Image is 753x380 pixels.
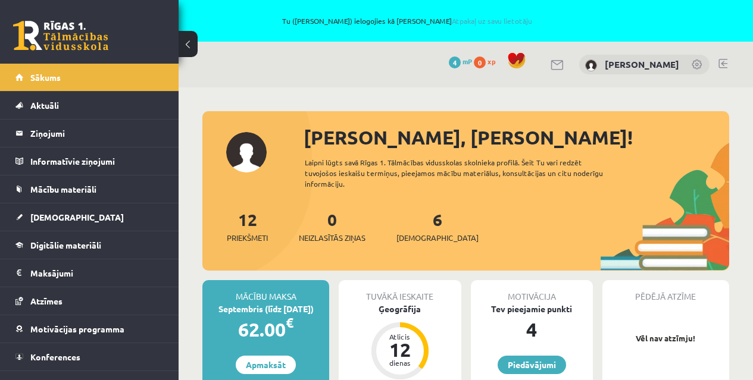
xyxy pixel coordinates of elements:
[15,147,164,175] a: Informatīvie ziņojumi
[30,147,164,175] legend: Informatīvie ziņojumi
[474,56,501,66] a: 0 xp
[15,120,164,147] a: Ziņojumi
[30,120,164,147] legend: Ziņojumi
[15,231,164,259] a: Digitālie materiāli
[30,240,101,250] span: Digitālie materiāli
[452,16,532,26] a: Atpakaļ uz savu lietotāju
[236,356,296,374] a: Apmaksāt
[339,280,461,303] div: Tuvākā ieskaite
[286,314,293,331] span: €
[474,56,486,68] span: 0
[15,175,164,203] a: Mācību materiāli
[339,303,461,315] div: Ģeogrāfija
[471,303,593,315] div: Tev pieejamie punkti
[13,21,108,51] a: Rīgas 1. Tālmācības vidusskola
[30,324,124,334] span: Motivācijas programma
[15,343,164,370] a: Konferences
[227,232,268,244] span: Priekšmeti
[471,315,593,344] div: 4
[202,280,329,303] div: Mācību maksa
[488,56,495,66] span: xp
[30,296,63,306] span: Atzīmes
[605,58,679,70] a: [PERSON_NAME]
[30,212,124,222] span: [DEMOGRAPHIC_DATA]
[15,64,164,91] a: Sākums
[305,157,621,189] div: Laipni lūgts savā Rīgas 1. Tālmācības vidusskolas skolnieka profilā. Šeit Tu vari redzēt tuvojošo...
[602,280,729,303] div: Pēdējā atzīme
[15,92,164,119] a: Aktuāli
[382,333,418,340] div: Atlicis
[137,17,678,24] span: Tu ([PERSON_NAME]) ielogojies kā [PERSON_NAME]
[30,259,164,287] legend: Maksājumi
[382,340,418,359] div: 12
[396,209,479,244] a: 6[DEMOGRAPHIC_DATA]
[304,123,729,152] div: [PERSON_NAME], [PERSON_NAME]!
[202,315,329,344] div: 62.00
[30,351,80,362] span: Konferences
[30,184,96,194] span: Mācību materiāli
[608,332,723,344] p: Vēl nav atzīmju!
[299,232,365,244] span: Neizlasītās ziņas
[15,259,164,287] a: Maksājumi
[498,356,566,374] a: Piedāvājumi
[299,209,365,244] a: 0Neizlasītās ziņas
[449,56,472,66] a: 4 mP
[15,315,164,343] a: Motivācijas programma
[396,232,479,244] span: [DEMOGRAPHIC_DATA]
[202,303,329,315] div: Septembris (līdz [DATE])
[15,203,164,231] a: [DEMOGRAPHIC_DATA]
[449,56,461,68] span: 4
[585,59,597,71] img: Viktorija Veržbicka
[15,287,164,315] a: Atzīmes
[463,56,472,66] span: mP
[471,280,593,303] div: Motivācija
[227,209,268,244] a: 12Priekšmeti
[382,359,418,366] div: dienas
[30,100,59,111] span: Aktuāli
[30,72,61,83] span: Sākums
